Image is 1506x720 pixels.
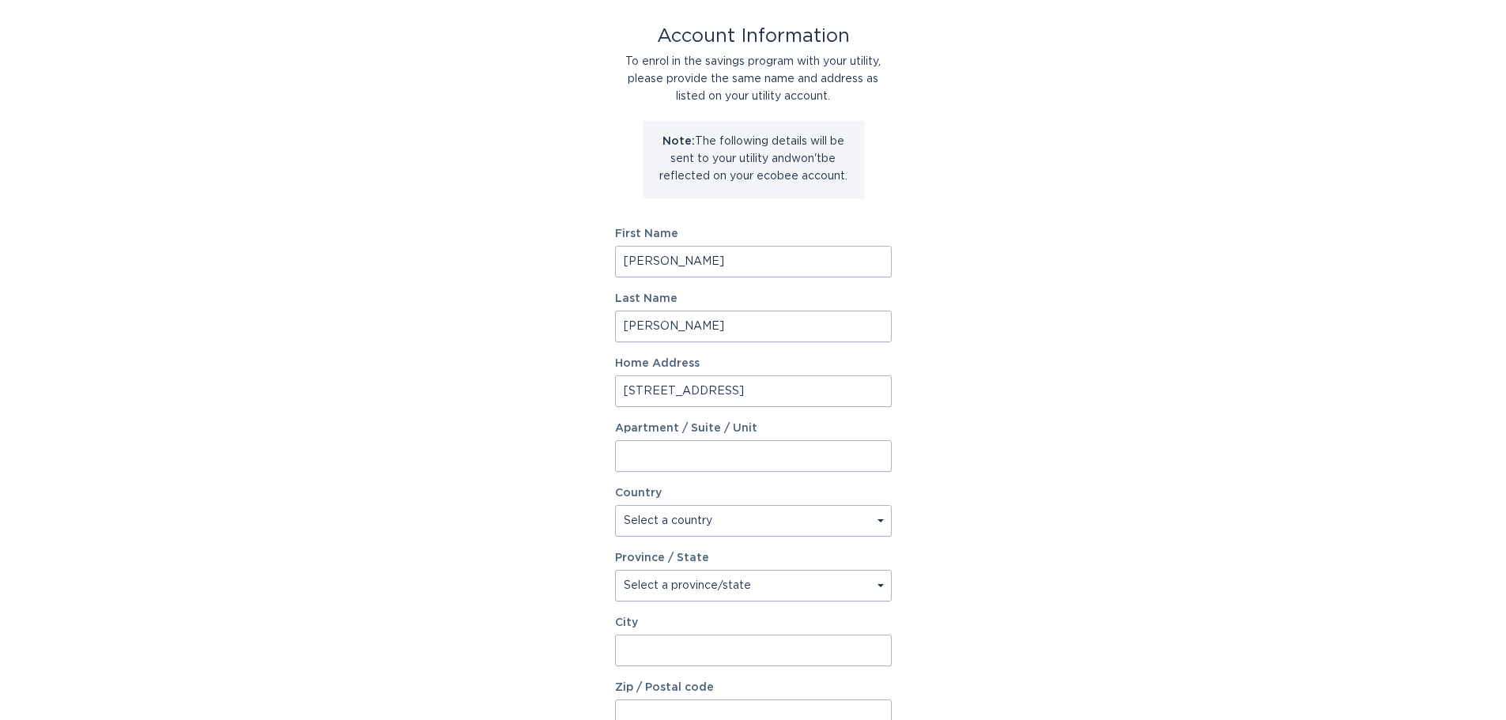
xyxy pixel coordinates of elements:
[615,423,892,434] label: Apartment / Suite / Unit
[615,28,892,45] div: Account Information
[662,136,695,147] strong: Note:
[615,358,892,369] label: Home Address
[615,293,892,304] label: Last Name
[615,552,709,564] label: Province / State
[615,488,662,499] label: Country
[615,53,892,105] div: To enrol in the savings program with your utility, please provide the same name and address as li...
[615,682,892,693] label: Zip / Postal code
[615,228,892,239] label: First Name
[655,133,852,185] p: The following details will be sent to your utility and won't be reflected on your ecobee account.
[615,617,892,628] label: City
